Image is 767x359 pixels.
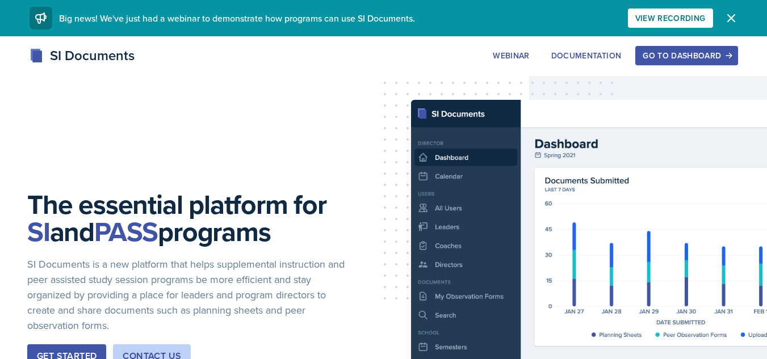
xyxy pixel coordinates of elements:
[493,51,529,60] div: Webinar
[551,51,622,60] div: Documentation
[643,51,730,60] div: Go to Dashboard
[628,9,713,28] button: View Recording
[635,46,737,65] button: Go to Dashboard
[59,12,415,24] span: Big news! We've just had a webinar to demonstrate how programs can use SI Documents.
[635,14,706,23] div: View Recording
[485,46,537,65] button: Webinar
[544,46,629,65] button: Documentation
[30,45,135,66] div: SI Documents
